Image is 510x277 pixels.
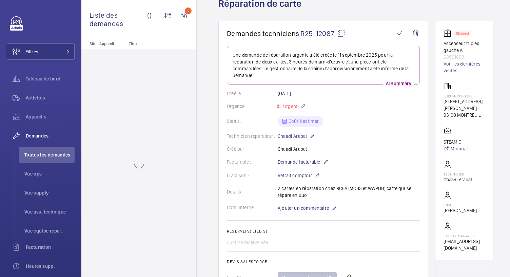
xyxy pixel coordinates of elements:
p: 93100 MONTREUIL [444,112,485,118]
p: Supply manager [444,234,485,238]
span: Filtres [25,48,38,55]
button: Filtres [7,43,75,60]
span: Activités [26,94,75,101]
h2: Devis Salesforce [227,259,420,264]
span: Liste des demandes [90,11,147,28]
p: Stopped [456,32,469,35]
p: [STREET_ADDRESS][PERSON_NAME] [444,98,485,112]
span: Vue ops [24,170,75,177]
h2: Réserve(s) liée(s) [227,229,420,234]
p: Chaadi Arabat [444,176,472,183]
span: Appareils [26,113,75,120]
a: Minimal [444,145,468,152]
span: Vue équipe répar. [24,227,75,234]
p: Titre [129,41,174,46]
p: [EMAIL_ADDRESS][DOMAIN_NAME] [444,238,485,252]
p: Ascenseur triplex gauche A [444,40,485,54]
p: STEAM'O [444,138,468,145]
span: Toutes les demandes [24,151,75,158]
p: Technicien [444,172,472,176]
span: Demandes [26,132,75,139]
p: Chaadi Arabat [278,132,315,140]
p: Une demande de réparation urgente a été créée le 11 septembre 2025 pour la réparation de deux car... [233,52,414,79]
span: Facturation [26,244,75,251]
p: Site - Appareil [81,41,126,46]
p: Retrait comptoir [278,171,320,180]
span: Tableau de bord [26,75,75,82]
span: Demande facturable [278,159,320,165]
span: Urgent [282,104,297,109]
span: Heures supp. [26,263,75,270]
span: Demandes techniciens [227,29,299,38]
span: R25-12087 [300,29,345,38]
p: AI Summary [383,80,414,87]
a: Voir les dernières visites [444,60,485,74]
p: CSM [444,203,477,207]
p: EGIS MONTREUIL [444,94,485,98]
img: elevator.svg [444,29,454,37]
span: Ajouter un commentaire [278,205,329,211]
p: [PERSON_NAME] [444,207,477,214]
p: 68561809 [444,54,485,60]
span: Vue ass. technique [24,208,75,215]
span: Vue supply [24,189,75,196]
